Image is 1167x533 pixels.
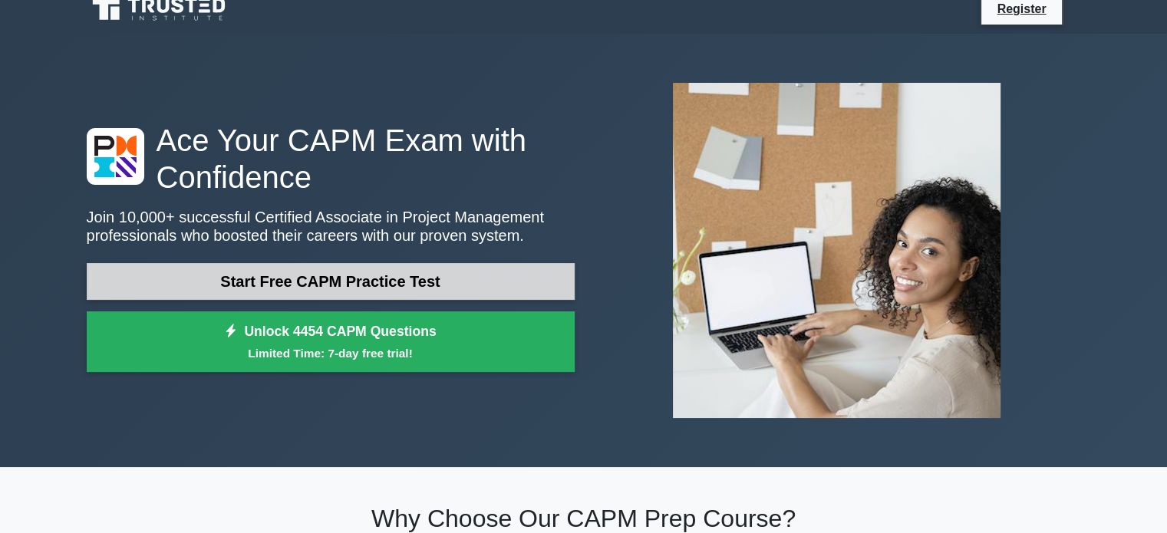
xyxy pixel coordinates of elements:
p: Join 10,000+ successful Certified Associate in Project Management professionals who boosted their... [87,208,575,245]
a: Unlock 4454 CAPM QuestionsLimited Time: 7-day free trial! [87,311,575,373]
small: Limited Time: 7-day free trial! [106,344,555,362]
h1: Ace Your CAPM Exam with Confidence [87,122,575,196]
a: Start Free CAPM Practice Test [87,263,575,300]
h2: Why Choose Our CAPM Prep Course? [87,504,1081,533]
